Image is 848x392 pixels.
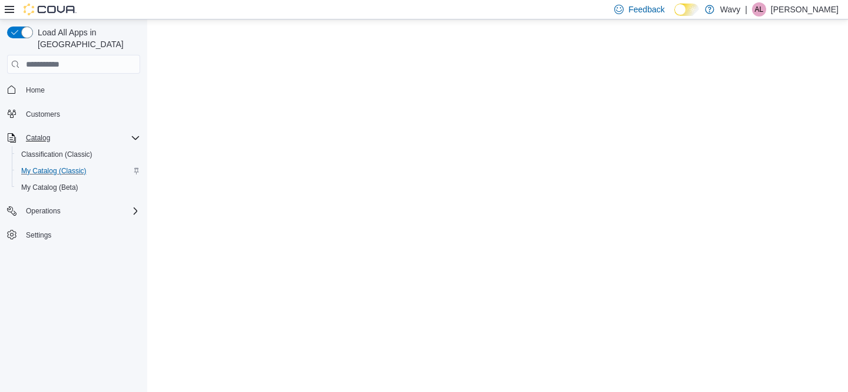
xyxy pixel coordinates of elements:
[16,147,140,162] span: Classification (Classic)
[21,228,56,242] a: Settings
[771,2,839,17] p: [PERSON_NAME]
[16,164,91,178] a: My Catalog (Classic)
[755,2,764,17] span: AL
[720,2,740,17] p: Wavy
[33,27,140,50] span: Load All Apps in [GEOGRAPHIC_DATA]
[7,76,140,274] nav: Complex example
[16,180,83,195] a: My Catalog (Beta)
[21,204,140,218] span: Operations
[26,110,60,119] span: Customers
[21,82,140,97] span: Home
[2,106,145,123] button: Customers
[752,2,766,17] div: Andrew Lessard
[674,4,699,16] input: Dark Mode
[12,179,145,196] button: My Catalog (Beta)
[26,85,45,95] span: Home
[21,183,78,192] span: My Catalog (Beta)
[26,133,50,143] span: Catalog
[26,230,51,240] span: Settings
[21,228,140,242] span: Settings
[2,81,145,98] button: Home
[2,203,145,219] button: Operations
[21,166,87,176] span: My Catalog (Classic)
[24,4,77,15] img: Cova
[26,206,61,216] span: Operations
[12,146,145,163] button: Classification (Classic)
[16,180,140,195] span: My Catalog (Beta)
[21,107,140,121] span: Customers
[21,131,55,145] button: Catalog
[21,204,65,218] button: Operations
[21,131,140,145] span: Catalog
[628,4,664,15] span: Feedback
[745,2,747,17] p: |
[21,107,65,121] a: Customers
[12,163,145,179] button: My Catalog (Classic)
[21,83,49,97] a: Home
[16,147,97,162] a: Classification (Classic)
[2,226,145,243] button: Settings
[16,164,140,178] span: My Catalog (Classic)
[21,150,92,159] span: Classification (Classic)
[2,130,145,146] button: Catalog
